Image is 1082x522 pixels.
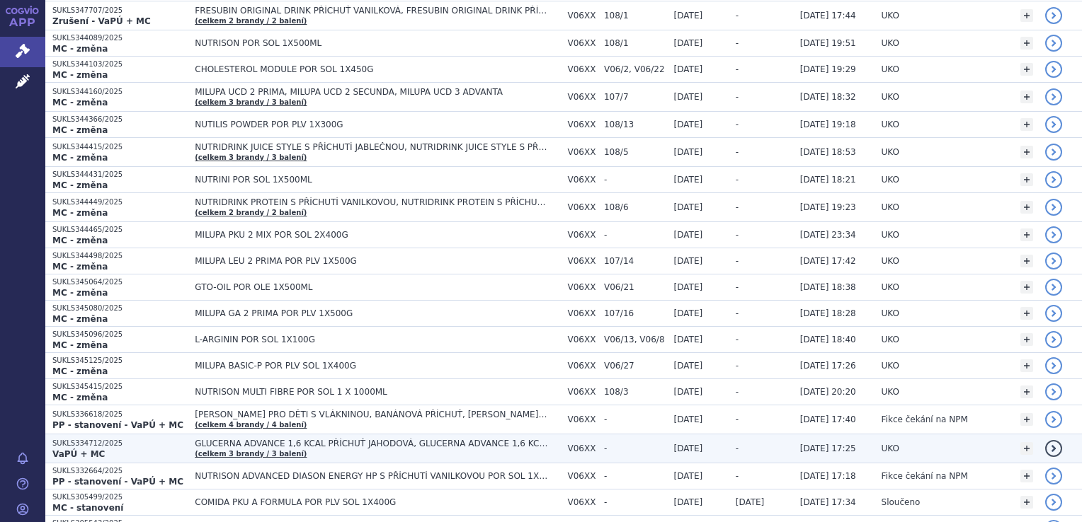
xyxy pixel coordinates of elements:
span: V06XX [567,308,597,318]
span: [DATE] 18:21 [800,175,856,185]
span: [DATE] [674,497,703,507]
a: + [1020,201,1033,214]
span: - [604,443,667,453]
strong: MC - změna [52,366,108,376]
span: [DATE] 18:53 [800,147,856,157]
span: V06XX [567,335,597,344]
span: GTO-OIL POR OLE 1X500ML [195,282,549,292]
p: SUKLS334712/2025 [52,439,188,448]
span: - [604,497,667,507]
p: SUKLS347707/2025 [52,6,188,16]
span: MILUPA PKU 2 MIX POR SOL 2X400G [195,230,549,240]
a: (celkem 3 brandy / 3 balení) [195,98,307,106]
span: [DATE] [674,335,703,344]
span: NUTRIDRINK JUICE STYLE S PŘÍCHUTÍ JABLEČNOU, NUTRIDRINK JUICE STYLE S PŘÍCHUTÍ JAHODOVOU, NUTRIDR... [195,142,549,152]
a: + [1020,228,1033,241]
span: 108/1 [604,38,667,48]
span: - [736,38,739,48]
a: detail [1045,468,1062,485]
span: V06XX [567,387,597,397]
span: [DATE] 19:18 [800,120,856,129]
span: V06XX [567,414,597,424]
p: SUKLS332664/2025 [52,466,188,476]
span: V06/13, V06/8 [604,335,667,344]
a: detail [1045,411,1062,428]
a: detail [1045,305,1062,322]
span: [DATE] [674,64,703,74]
strong: MC - změna [52,288,108,298]
span: - [736,230,739,240]
a: + [1020,281,1033,294]
a: + [1020,333,1033,346]
a: detail [1045,35,1062,52]
a: + [1020,496,1033,509]
span: - [736,147,739,157]
strong: Zrušení - VaPÚ + MC [52,16,151,26]
span: [DATE] 17:44 [800,11,856,21]
p: SUKLS336618/2025 [52,410,188,419]
span: [DATE] [674,120,703,129]
p: SUKLS305499/2025 [52,492,188,502]
span: NUTRISON MULTI FIBRE POR SOL 1 X 1000ML [195,387,549,397]
span: L-ARGININ POR SOL 1X100G [195,335,549,344]
strong: MC - změna [52,393,108,402]
span: V06XX [567,64,597,74]
span: V06XX [567,256,597,266]
span: V06XX [567,361,597,371]
span: MILUPA UCD 2 PRIMA, MILUPA UCD 2 SECUNDA, MILUPA UCD 3 ADVANTA [195,87,549,97]
span: V06XX [567,443,597,453]
span: [DATE] 18:28 [800,308,856,318]
a: detail [1045,171,1062,188]
p: SUKLS344366/2025 [52,115,188,124]
p: SUKLS344465/2025 [52,225,188,235]
a: + [1020,307,1033,320]
span: [DATE] [674,175,703,185]
a: detail [1045,440,1062,457]
span: - [736,443,739,453]
span: [DATE] [674,387,703,397]
strong: MC - změna [52,314,108,324]
a: (celkem 2 brandy / 2 balení) [195,17,307,25]
a: + [1020,385,1033,398]
a: + [1020,255,1033,267]
strong: MC - změna [52,236,108,245]
a: (celkem 2 brandy / 2 balení) [195,209,307,216]
strong: PP - stanovení - VaPÚ + MC [52,420,183,430]
span: UKO [882,387,899,397]
span: UKO [882,120,899,129]
span: - [736,387,739,397]
span: V06XX [567,175,597,185]
span: 107/14 [604,256,667,266]
a: detail [1045,144,1062,161]
span: [DATE] 19:23 [800,202,856,212]
p: SUKLS345125/2025 [52,356,188,366]
strong: MC - změna [52,208,108,218]
a: + [1020,91,1033,103]
span: [DATE] 19:29 [800,64,856,74]
span: [DATE] [674,361,703,371]
p: SUKLS344415/2025 [52,142,188,152]
span: V06XX [567,147,597,157]
p: SUKLS345096/2025 [52,330,188,340]
span: [DATE] [674,92,703,102]
span: - [736,64,739,74]
span: Sloučeno [882,497,921,507]
span: V06/21 [604,282,667,292]
a: detail [1045,279,1062,296]
span: - [736,471,739,481]
span: [DATE] [674,471,703,481]
span: [DATE] 19:51 [800,38,856,48]
span: - [736,361,739,371]
a: + [1020,359,1033,372]
a: detail [1045,61,1062,78]
span: FRESUBIN ORIGINAL DRINK PŘÍCHUŤ VANILKOVÁ, FRESUBIN ORIGINAL DRINK PŘÍCHUŤ ČOKOLÁDOVÁ [195,6,549,16]
span: GLUCERNA ADVANCE 1,6 KCAL PŘÍCHUŤ JAHODOVÁ, GLUCERNA ADVANCE 1,6 KCAL PŘÍCHUŤ KÁVOVÁ, GLUCERNA AD... [195,439,549,448]
span: UKO [882,38,899,48]
strong: MC - změna [52,180,108,190]
a: detail [1045,226,1062,243]
span: 107/7 [604,92,667,102]
span: - [736,120,739,129]
span: UKO [882,335,899,344]
span: [DATE] [674,256,703,266]
span: 108/3 [604,387,667,397]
